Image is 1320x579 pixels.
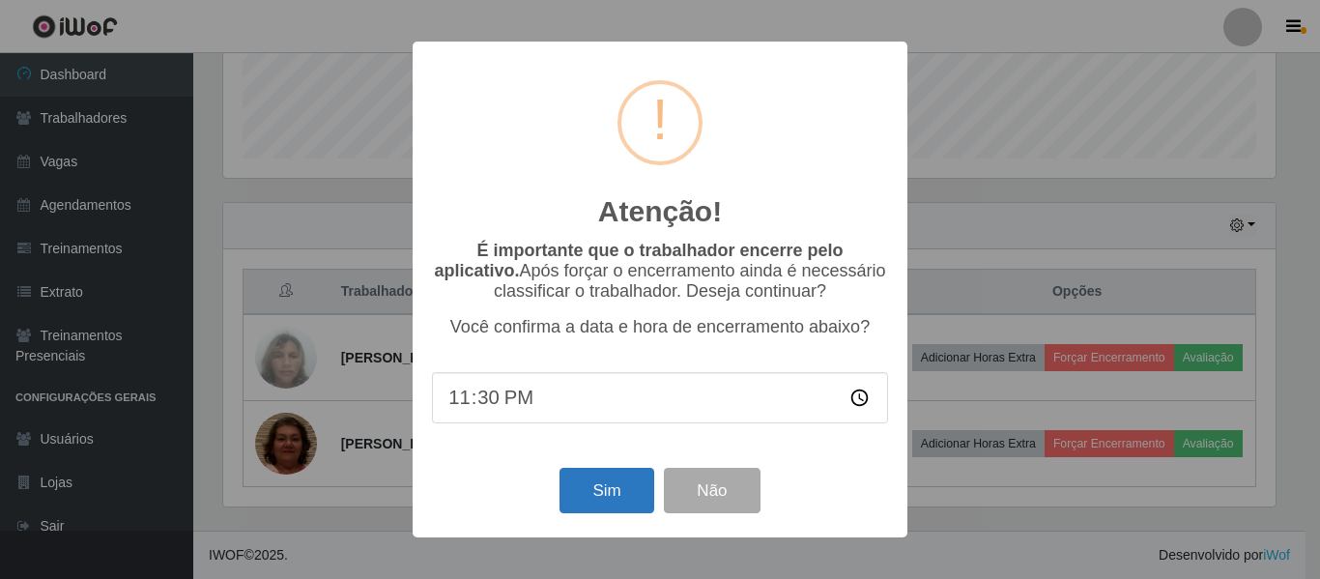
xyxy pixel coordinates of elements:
[598,194,722,229] h2: Atenção!
[664,468,760,513] button: Não
[560,468,653,513] button: Sim
[432,317,888,337] p: Você confirma a data e hora de encerramento abaixo?
[434,241,843,280] b: É importante que o trabalhador encerre pelo aplicativo.
[432,241,888,302] p: Após forçar o encerramento ainda é necessário classificar o trabalhador. Deseja continuar?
